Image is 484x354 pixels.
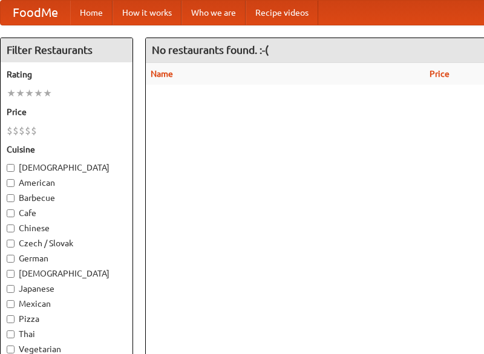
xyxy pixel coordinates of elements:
li: ★ [43,87,52,100]
li: $ [19,124,25,137]
input: Barbecue [7,194,15,202]
h5: Rating [7,68,126,80]
input: German [7,255,15,263]
a: Recipe videos [246,1,318,25]
a: Who we are [181,1,246,25]
label: Mexican [7,298,126,310]
li: ★ [34,87,43,100]
input: Chinese [7,225,15,232]
input: Vegetarian [7,346,15,353]
input: Japanese [7,285,15,293]
h5: Cuisine [7,143,126,156]
label: [DEMOGRAPHIC_DATA] [7,162,126,174]
li: ★ [25,87,34,100]
label: Barbecue [7,192,126,204]
label: German [7,252,126,264]
input: [DEMOGRAPHIC_DATA] [7,270,15,278]
label: Thai [7,328,126,340]
li: $ [7,124,13,137]
input: [DEMOGRAPHIC_DATA] [7,164,15,172]
label: American [7,177,126,189]
label: [DEMOGRAPHIC_DATA] [7,267,126,280]
input: Pizza [7,315,15,323]
label: Pizza [7,313,126,325]
label: Czech / Slovak [7,237,126,249]
h5: Price [7,106,126,118]
label: Cafe [7,207,126,219]
a: How it works [113,1,181,25]
li: $ [13,124,19,137]
a: Name [151,69,173,79]
a: FoodMe [1,1,70,25]
a: Price [430,69,450,79]
input: American [7,179,15,187]
ng-pluralize: No restaurants found. :-( [152,44,269,56]
input: Mexican [7,300,15,308]
li: ★ [7,87,16,100]
input: Cafe [7,209,15,217]
h4: Filter Restaurants [1,38,132,62]
a: Home [70,1,113,25]
li: $ [25,124,31,137]
label: Chinese [7,222,126,234]
li: ★ [16,87,25,100]
input: Czech / Slovak [7,240,15,247]
input: Thai [7,330,15,338]
li: $ [31,124,37,137]
label: Japanese [7,283,126,295]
